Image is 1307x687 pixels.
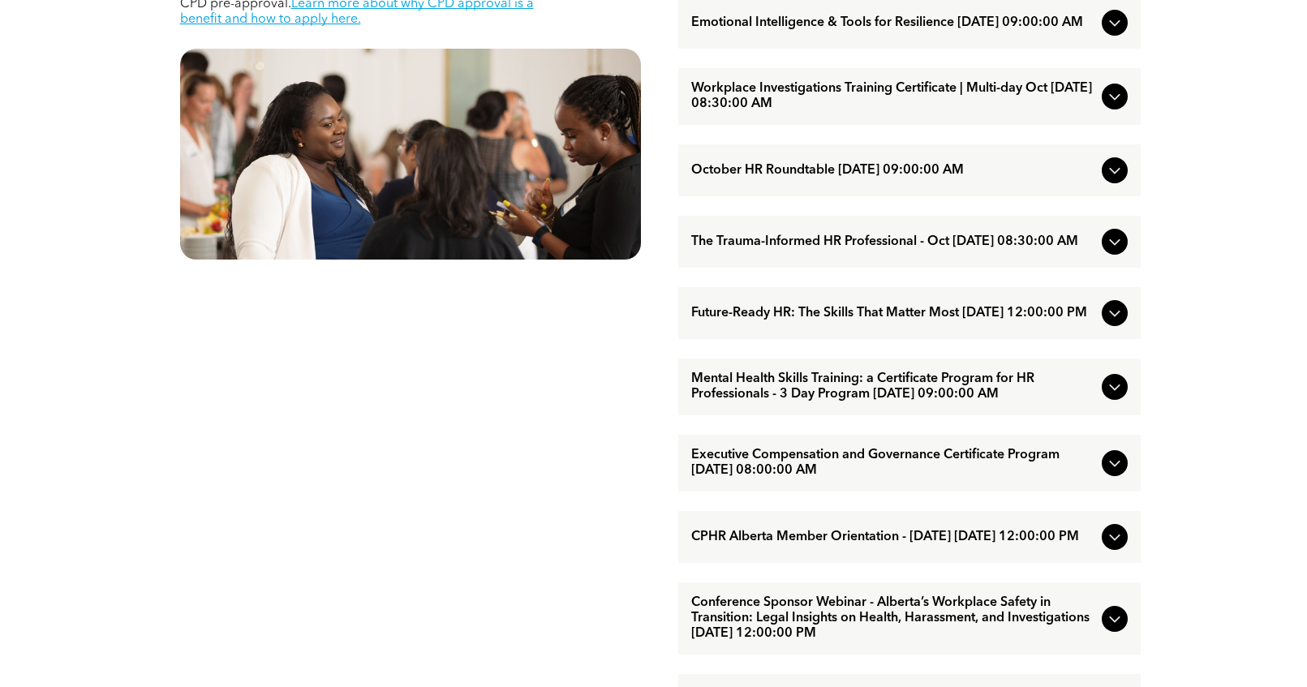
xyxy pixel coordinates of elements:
[691,163,1095,178] span: October HR Roundtable [DATE] 09:00:00 AM
[691,530,1095,545] span: CPHR Alberta Member Orientation - [DATE] [DATE] 12:00:00 PM
[691,371,1095,402] span: Mental Health Skills Training: a Certificate Program for HR Professionals - 3 Day Program [DATE] ...
[691,81,1095,112] span: Workplace Investigations Training Certificate | Multi-day Oct [DATE] 08:30:00 AM
[691,448,1095,479] span: Executive Compensation and Governance Certificate Program [DATE] 08:00:00 AM
[691,15,1095,31] span: Emotional Intelligence & Tools for Resilience [DATE] 09:00:00 AM
[691,234,1095,250] span: The Trauma-Informed HR Professional - Oct [DATE] 08:30:00 AM
[691,306,1095,321] span: Future-Ready HR: The Skills That Matter Most [DATE] 12:00:00 PM
[691,595,1095,642] span: Conference Sponsor Webinar - Alberta’s Workplace Safety in Transition: Legal Insights on Health, ...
